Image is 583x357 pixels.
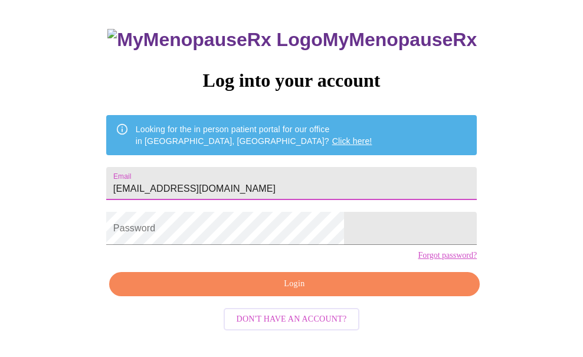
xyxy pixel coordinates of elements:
[221,313,363,323] a: Don't have an account?
[224,308,360,331] button: Don't have an account?
[106,70,477,91] h3: Log into your account
[107,29,477,51] h3: MyMenopauseRx
[107,29,322,51] img: MyMenopauseRx Logo
[123,277,466,292] span: Login
[109,272,480,296] button: Login
[237,312,347,327] span: Don't have an account?
[332,136,372,146] a: Click here!
[418,251,477,260] a: Forgot password?
[136,119,372,152] div: Looking for the in person patient portal for our office in [GEOGRAPHIC_DATA], [GEOGRAPHIC_DATA]?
